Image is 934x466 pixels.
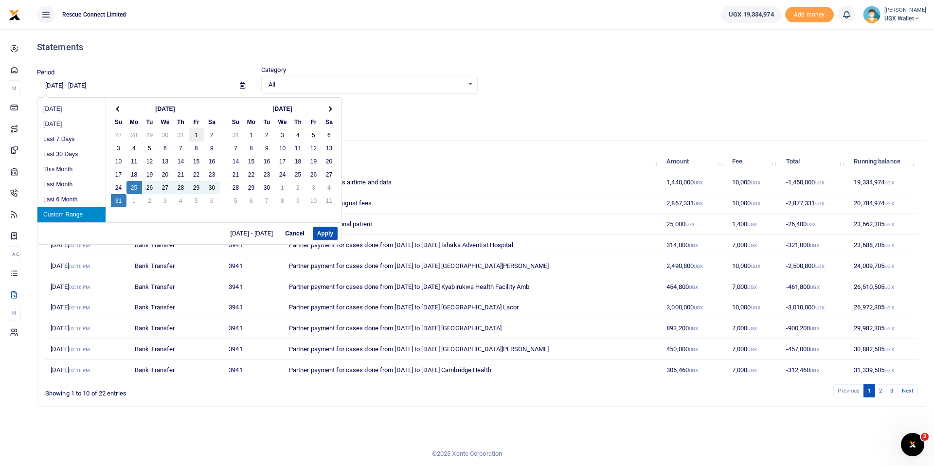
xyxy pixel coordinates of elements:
span: All [269,80,464,90]
td: 20 [322,155,337,168]
small: UGX [694,305,703,310]
td: 6 [204,194,220,207]
th: Th [173,115,189,128]
li: Custom Range [37,207,106,222]
small: UGX [689,347,698,352]
td: 6 [158,142,173,155]
td: 31 [173,128,189,142]
small: 02:16 PM [69,285,90,290]
div: Showing 1 to 10 of 22 entries [45,383,405,398]
small: UGX [747,326,756,331]
td: 7,000 [727,318,781,339]
td: 3941 [223,297,284,318]
td: 1 [189,128,204,142]
td: 30 [204,181,220,194]
small: UGX [751,180,760,185]
td: 4 [322,181,337,194]
td: 25 [126,181,142,194]
td: 8 [244,142,259,155]
td: 1,440,000 [661,172,727,193]
td: 3941 [223,276,284,297]
td: 4 [126,142,142,155]
td: Bank Transfer [129,339,223,360]
td: 29 [142,128,158,142]
small: UGX [694,264,703,269]
td: [DATE] [45,360,129,380]
small: UGX [751,201,760,206]
small: UGX [810,347,819,352]
td: 13 [158,155,173,168]
th: Mo [126,115,142,128]
td: 5 [228,194,244,207]
td: 9 [204,142,220,155]
small: UGX [694,201,703,206]
td: 27 [322,168,337,181]
td: 3 [158,194,173,207]
th: Running balance: activate to sort column ascending [848,151,918,172]
small: UGX [810,285,819,290]
small: UGX [747,243,756,248]
td: 26,510,505 [848,276,918,297]
td: 10 [275,142,290,155]
span: 2 [921,433,929,441]
td: Bank Transfer [129,276,223,297]
li: Last 30 Days [37,147,106,162]
small: UGX [689,368,698,373]
small: 02:16 PM [69,243,90,248]
td: 18 [126,168,142,181]
td: Partner payment for cases done from [DATE] to [DATE] Kyabirukwa Health Facility Amb [284,276,661,297]
small: UGX [689,243,698,248]
a: 2 [875,384,886,397]
td: 12 [142,155,158,168]
th: Th [290,115,306,128]
td: 24,009,705 [848,255,918,276]
td: 19,334,974 [848,172,918,193]
td: 19 [142,168,158,181]
td: -2,500,800 [780,255,848,276]
small: UGX [747,285,756,290]
td: 24 [111,181,126,194]
td: 14 [228,155,244,168]
th: Tu [259,115,275,128]
td: -312,460 [780,360,848,380]
td: [PERSON_NAME] August fees [284,193,661,214]
th: Sa [322,115,337,128]
li: M [8,80,21,96]
td: 9 [290,194,306,207]
a: 1 [863,384,875,397]
h4: Statements [37,42,926,53]
td: 3941 [223,339,284,360]
td: 3941 [223,360,284,380]
td: -900,200 [780,318,848,339]
td: 18 [290,155,306,168]
td: 3941 [223,235,284,256]
td: Partner payment for cases done from [DATE] to [DATE] [GEOGRAPHIC_DATA][PERSON_NAME] [284,255,661,276]
td: 30 [259,181,275,194]
small: UGX [815,305,825,310]
td: 26,972,305 [848,297,918,318]
small: UGX [807,222,816,227]
td: 5 [142,142,158,155]
td: 2 [290,181,306,194]
a: logo-small logo-large logo-large [9,11,20,18]
li: [DATE] [37,117,106,132]
td: 30,882,505 [848,339,918,360]
li: This Month [37,162,106,177]
td: 2 [204,128,220,142]
th: Su [111,115,126,128]
th: Sa [204,115,220,128]
li: Ac [8,246,21,262]
td: 11 [126,155,142,168]
td: 893,200 [661,318,727,339]
td: 7 [228,142,244,155]
td: 4 [173,194,189,207]
td: 31 [228,128,244,142]
th: Amount: activate to sort column ascending [661,151,727,172]
td: 23,688,705 [848,235,918,256]
small: UGX [810,326,819,331]
th: We [275,115,290,128]
td: 12 [306,142,322,155]
td: 5 [189,194,204,207]
td: [DATE] [45,276,129,297]
small: UGX [884,347,894,352]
